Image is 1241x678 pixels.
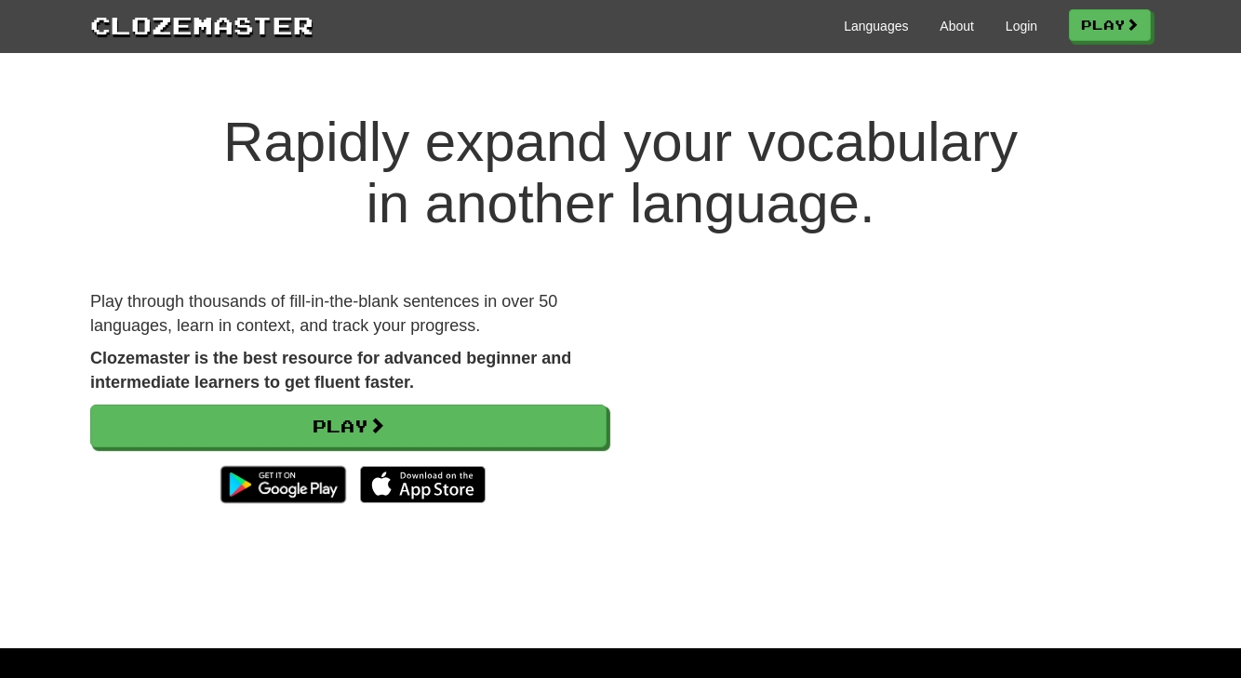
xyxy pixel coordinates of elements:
a: About [940,17,974,35]
a: Languages [844,17,908,35]
strong: Clozemaster is the best resource for advanced beginner and intermediate learners to get fluent fa... [90,349,571,392]
a: Login [1006,17,1037,35]
img: Download_on_the_App_Store_Badge_US-UK_135x40-25178aeef6eb6b83b96f5f2d004eda3bffbb37122de64afbaef7... [360,466,486,503]
img: Get it on Google Play [211,457,355,512]
a: Clozemaster [90,7,314,42]
p: Play through thousands of fill-in-the-blank sentences in over 50 languages, learn in context, and... [90,290,607,338]
a: Play [90,405,607,447]
a: Play [1069,9,1151,41]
